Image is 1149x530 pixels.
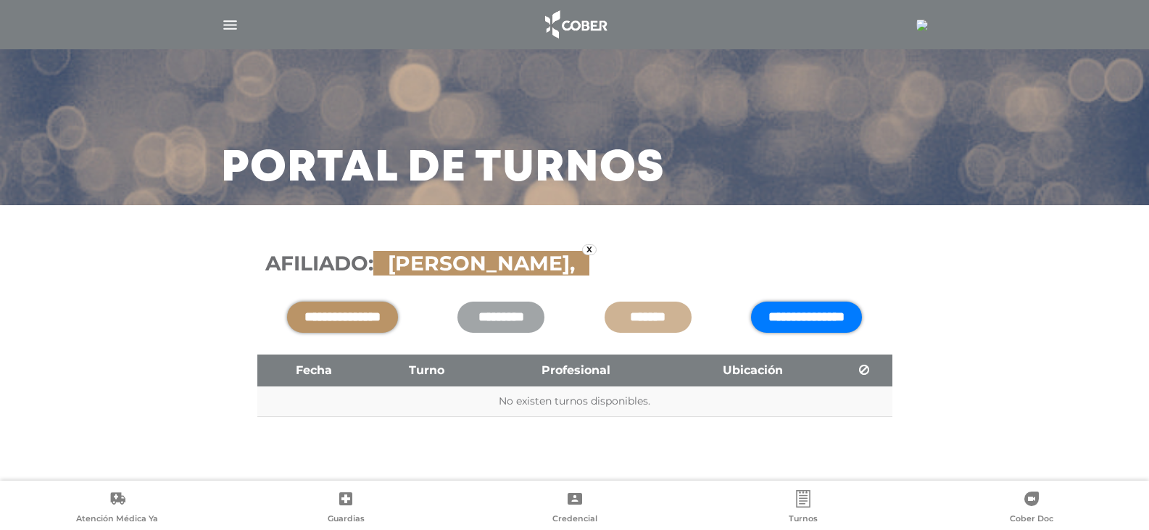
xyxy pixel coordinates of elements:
img: logo_cober_home-white.png [537,7,613,42]
span: Atención Médica Ya [76,513,158,526]
span: [PERSON_NAME], [381,251,582,276]
span: Guardias [328,513,365,526]
img: Cober_menu-lines-white.svg [221,16,239,34]
th: Fecha [257,355,371,386]
a: Guardias [231,490,460,527]
span: Turnos [789,513,818,526]
th: Ubicación [670,355,837,386]
img: 18177 [916,20,928,31]
h3: Portal de turnos [221,150,665,188]
td: No existen turnos disponibles. [257,386,892,417]
a: x [582,244,597,255]
span: Cober Doc [1010,513,1053,526]
a: Turnos [689,490,917,527]
th: Profesional [483,355,670,386]
a: Atención Médica Ya [3,490,231,527]
span: Credencial [552,513,597,526]
h3: Afiliado: [265,252,884,276]
a: Cober Doc [918,490,1146,527]
th: Turno [370,355,483,386]
a: Credencial [460,490,689,527]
